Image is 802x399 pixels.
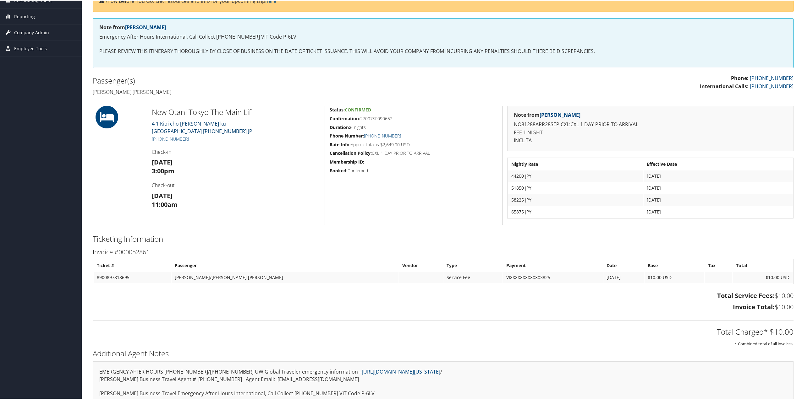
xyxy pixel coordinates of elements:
strong: [DATE] [152,157,173,166]
th: Payment [503,259,603,271]
strong: International Calls: [700,82,749,89]
td: $10.00 USD [645,271,704,283]
th: Passenger [172,259,399,271]
td: [DATE] [644,170,793,181]
th: Ticket # [94,259,171,271]
th: Tax [705,259,732,271]
td: 51850 JPY [508,182,643,193]
h2: Ticketing Information [93,233,794,244]
h3: Invoice #000052861 [93,247,794,256]
th: Base [645,259,704,271]
span: Employee Tools [14,40,47,56]
h5: 27007SF090652 [330,115,497,121]
h2: Passenger(s) [93,75,438,85]
strong: Invoice Total: [733,302,775,310]
h5: CXL 1 DAY PRIOR TO ARRIVAL [330,149,497,156]
strong: Booked: [330,167,348,173]
th: Nightly Rate [508,158,643,169]
th: Date [603,259,644,271]
strong: Rate Info: [330,141,351,147]
a: 4 1 Kioi cho [PERSON_NAME] ku[GEOGRAPHIC_DATA] [PHONE_NUMBER] JP [152,120,252,134]
strong: Total Service Fees: [717,291,775,299]
td: VIXXXXXXXXXXXX3825 [503,271,603,283]
h4: Check-in [152,148,320,155]
a: [URL][DOMAIN_NAME][US_STATE] [362,368,440,375]
span: Company Admin [14,24,49,40]
h5: 6 nights [330,124,497,130]
p: Emergency After Hours International, Call Collect [PHONE_NUMBER] VIT Code P-6LV [99,32,787,40]
th: Total [733,259,793,271]
h2: Additional Agent Notes [93,348,794,358]
td: Service Fee [443,271,503,283]
h3: $10.00 [93,291,794,299]
a: [PHONE_NUMBER] [364,132,401,138]
h5: Confirmed [330,167,497,173]
td: [DATE] [644,206,793,217]
td: [DATE] [603,271,644,283]
td: 44200 JPY [508,170,643,181]
strong: Phone Number: [330,132,364,138]
strong: Duration: [330,124,350,130]
h2: New Otani Tokyo The Main Lif [152,106,320,117]
th: Type [443,259,503,271]
td: $10.00 USD [733,271,793,283]
a: [PERSON_NAME] [125,23,166,30]
h4: Check-out [152,181,320,188]
p: PLEASE REVIEW THIS ITINERARY THOROUGHLY BY CLOSE OF BUSINESS ON THE DATE OF TICKET ISSUANCE. THIS... [99,47,787,55]
small: * Combined total of all invoices. [735,340,794,346]
a: [PHONE_NUMBER] [152,135,189,141]
a: [PHONE_NUMBER] [750,74,794,81]
h3: $10.00 [93,302,794,311]
strong: 3:00pm [152,166,174,175]
p: [PERSON_NAME] Business Travel Agent # [PHONE_NUMBER] Agent Email: [EMAIL_ADDRESS][DOMAIN_NAME] [99,375,787,383]
strong: Note from [514,111,580,118]
span: Reporting [14,8,35,24]
th: Effective Date [644,158,793,169]
td: 8900897818695 [94,271,171,283]
strong: Confirmation: [330,115,360,121]
strong: Membership ID: [330,158,364,164]
strong: Note from [99,23,166,30]
strong: [DATE] [152,191,173,199]
td: 58225 JPY [508,194,643,205]
h5: Approx total is $2,649.00 USD [330,141,497,147]
h4: [PERSON_NAME] [PERSON_NAME] [93,88,438,95]
strong: 11:00am [152,200,178,208]
td: [DATE] [644,182,793,193]
strong: Phone: [731,74,749,81]
td: [PERSON_NAME]/[PERSON_NAME] [PERSON_NAME] [172,271,399,283]
td: [DATE] [644,194,793,205]
strong: Status: [330,106,345,112]
h2: Total Charged* $10.00 [93,326,794,337]
a: [PERSON_NAME] [540,111,580,118]
td: 65875 JPY [508,206,643,217]
p: [PERSON_NAME] Business Travel Emergency After Hours International, Call Collect [PHONE_NUMBER] VI... [99,389,787,397]
strong: Cancellation Policy: [330,149,372,155]
p: NO81288ARR28SEP CXL:CXL 1 DAY PRIOR TO ARRIVAL FEE 1 NIGHT INCL TA [514,120,787,144]
a: [PHONE_NUMBER] [750,82,794,89]
span: Confirmed [345,106,371,112]
th: Vendor [399,259,443,271]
